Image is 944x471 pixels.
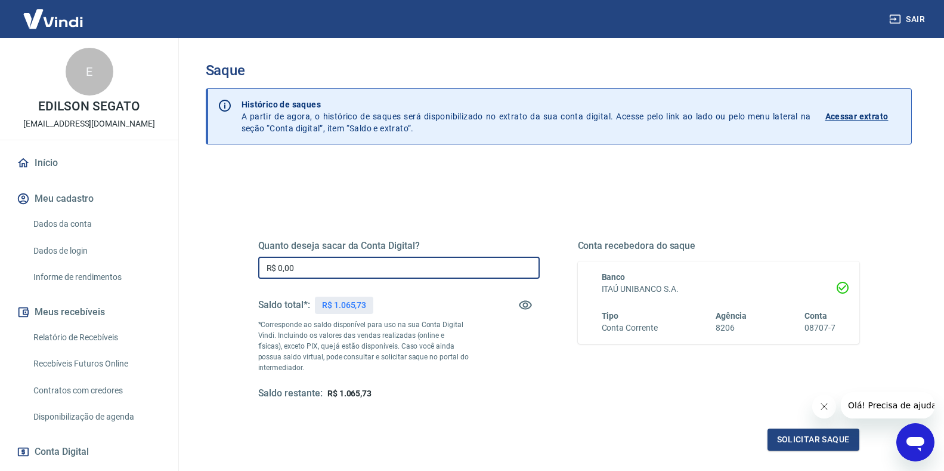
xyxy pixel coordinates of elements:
iframe: Fechar mensagem [812,395,836,418]
a: Informe de rendimentos [29,265,164,290]
span: Olá! Precisa de ajuda? [7,8,100,18]
a: Acessar extrato [825,98,902,134]
h5: Saldo total*: [258,299,310,311]
h5: Conta recebedora do saque [578,240,859,252]
div: E [66,48,113,96]
span: Banco [602,272,626,282]
span: Conta [804,311,827,321]
a: Início [14,150,164,176]
h3: Saque [206,62,912,79]
h6: 8206 [716,322,747,334]
h6: Conta Corrente [602,322,658,334]
a: Disponibilização de agenda [29,405,164,429]
p: A partir de agora, o histórico de saques será disponibilizado no extrato da sua conta digital. Ac... [242,98,811,134]
a: Contratos com credores [29,378,164,403]
p: Histórico de saques [242,98,811,110]
button: Meus recebíveis [14,299,164,325]
a: Relatório de Recebíveis [29,325,164,350]
p: [EMAIL_ADDRESS][DOMAIN_NAME] [23,118,155,130]
a: Recebíveis Futuros Online [29,352,164,376]
h5: Saldo restante: [258,387,323,400]
h6: 08707-7 [804,322,835,334]
p: R$ 1.065,73 [322,299,366,312]
p: Acessar extrato [825,110,889,122]
iframe: Botão para abrir a janela de mensagens [896,423,934,461]
a: Dados de login [29,239,164,263]
button: Meu cadastro [14,186,164,212]
h5: Quanto deseja sacar da Conta Digital? [258,240,540,252]
p: *Corresponde ao saldo disponível para uso na sua Conta Digital Vindi. Incluindo os valores das ve... [258,319,469,373]
button: Sair [887,8,930,30]
button: Solicitar saque [767,429,859,451]
button: Conta Digital [14,439,164,465]
img: Vindi [14,1,92,37]
p: EDILSON SEGATO [38,100,140,113]
h6: ITAÚ UNIBANCO S.A. [602,283,835,295]
a: Dados da conta [29,212,164,236]
span: Tipo [602,311,619,321]
span: Agência [716,311,747,321]
iframe: Mensagem da empresa [841,392,934,418]
span: R$ 1.065,73 [327,389,372,398]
